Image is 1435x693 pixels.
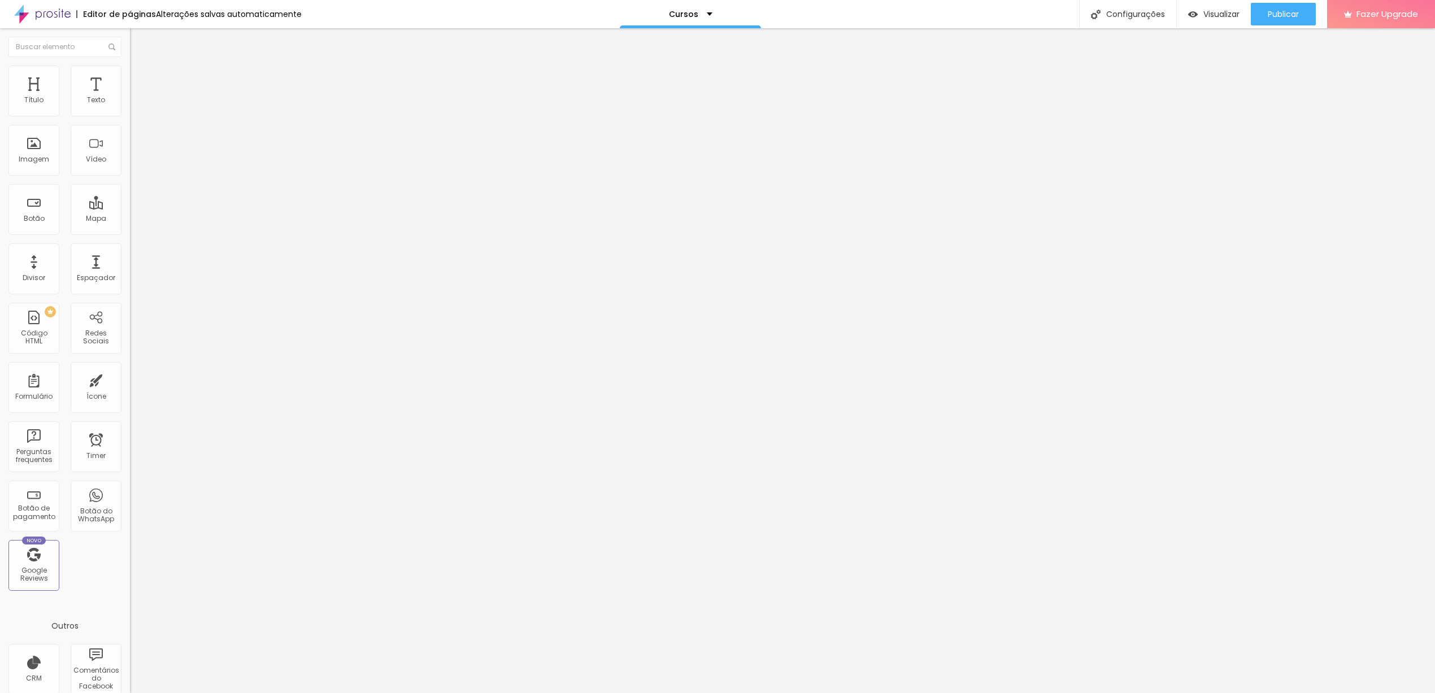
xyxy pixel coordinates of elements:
img: Icone [108,43,115,50]
div: CRM [26,674,42,682]
button: Visualizar [1177,3,1251,25]
div: Comentários do Facebook [73,666,118,691]
div: Botão [24,215,45,223]
div: Editor de páginas [76,10,156,18]
iframe: Editor [130,28,1435,693]
div: Vídeo [86,155,106,163]
div: Mapa [86,215,106,223]
p: Cursos [669,10,698,18]
img: view-1.svg [1188,10,1198,19]
span: Fazer Upgrade [1356,9,1418,19]
div: Ícone [86,393,106,400]
img: Icone [1091,10,1101,19]
div: Botão de pagamento [11,504,56,521]
div: Formulário [15,393,53,400]
button: Publicar [1251,3,1316,25]
div: Novo [22,537,46,544]
span: Visualizar [1203,10,1240,19]
div: Google Reviews [11,566,56,583]
div: Redes Sociais [73,329,118,346]
div: Perguntas frequentes [11,448,56,464]
span: Publicar [1268,10,1299,19]
div: Espaçador [77,274,115,282]
div: Botão do WhatsApp [73,507,118,524]
div: Timer [86,452,106,460]
div: Imagem [19,155,49,163]
div: Texto [87,96,105,104]
div: Código HTML [11,329,56,346]
div: Título [24,96,44,104]
div: Alterações salvas automaticamente [156,10,302,18]
input: Buscar elemento [8,37,121,57]
div: Divisor [23,274,45,282]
